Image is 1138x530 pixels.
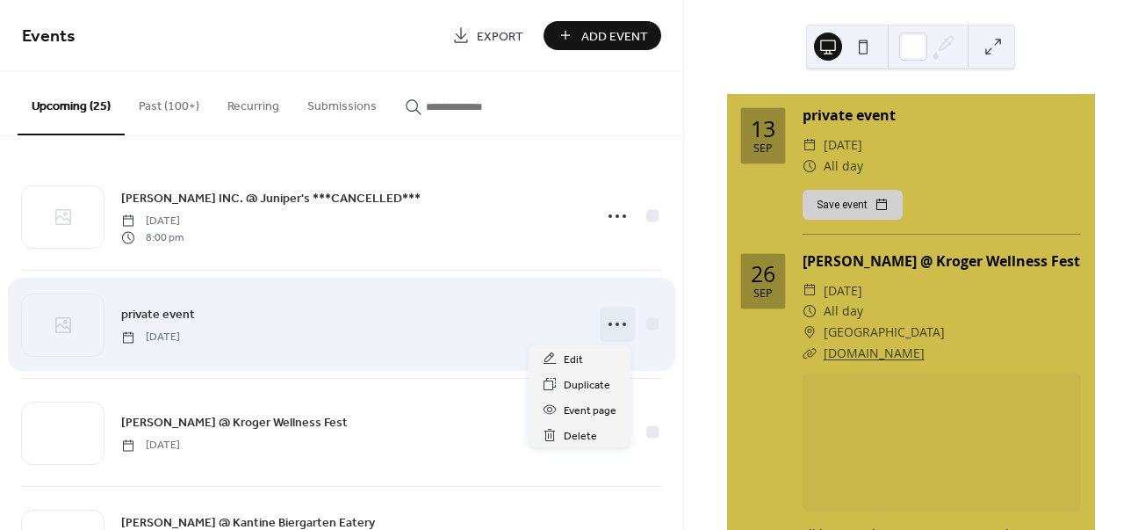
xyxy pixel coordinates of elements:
[564,427,597,446] span: Delete
[581,27,648,46] span: Add Event
[22,19,76,54] span: Events
[824,345,925,361] a: [DOMAIN_NAME]
[125,71,213,134] button: Past (100+)
[753,288,773,300] div: Sep
[18,71,125,135] button: Upcoming (25)
[824,280,862,301] span: [DATE]
[803,156,817,177] div: ​
[803,343,817,364] div: ​
[121,190,421,208] span: [PERSON_NAME] INC. @ Juniper's ***CANCELLED***
[477,27,523,46] span: Export
[213,71,293,134] button: Recurring
[753,143,773,155] div: Sep
[803,280,817,301] div: ​
[564,376,610,395] span: Duplicate
[803,322,817,343] div: ​
[803,190,903,220] button: Save event
[121,306,195,324] span: private event
[803,105,1081,126] div: private event
[824,134,862,156] span: [DATE]
[121,214,184,229] span: [DATE]
[121,229,184,245] span: 8:00 pm
[121,188,421,208] a: [PERSON_NAME] INC. @ Juniper's ***CANCELLED***
[564,351,583,369] span: Edit
[293,71,391,134] button: Submissions
[121,412,348,432] a: [PERSON_NAME] @ Kroger Wellness Fest
[751,118,775,140] div: 13
[803,301,817,322] div: ​
[824,156,863,177] span: All day
[564,402,616,420] span: Event page
[121,414,348,432] span: [PERSON_NAME] @ Kroger Wellness Fest
[121,330,180,345] span: [DATE]
[121,304,195,324] a: private event
[544,21,661,50] button: Add Event
[121,438,180,454] span: [DATE]
[803,134,817,156] div: ​
[803,251,1080,271] a: [PERSON_NAME] @ Kroger Wellness Fest
[824,301,863,322] span: All day
[751,263,775,285] div: 26
[824,322,945,343] span: [GEOGRAPHIC_DATA]
[439,21,537,50] a: Export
